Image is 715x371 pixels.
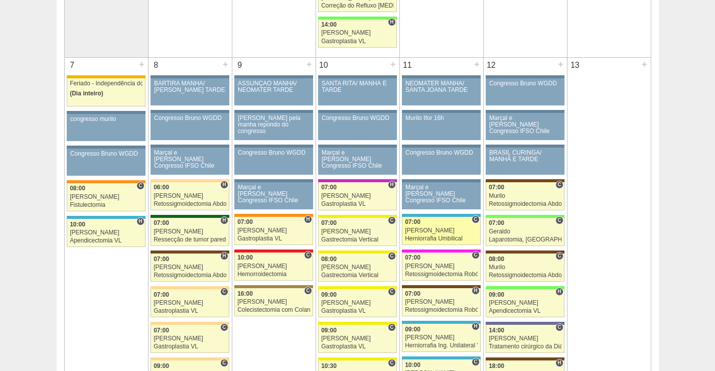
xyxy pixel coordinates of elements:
[154,308,226,314] div: Gastroplastia VL
[388,323,395,331] span: Consultório
[234,110,313,113] div: Key: Aviso
[322,150,393,170] div: Marçal e [PERSON_NAME] Congresso IFSO Chile
[154,327,169,334] span: 07:00
[151,145,229,148] div: Key: Aviso
[405,235,478,242] div: Herniorrafia Umbilical
[151,218,229,246] a: H 07:00 [PERSON_NAME] Ressecção de tumor parede abdominal pélvica
[70,185,85,192] span: 08:00
[489,201,561,207] div: Retossigmoidectomia Abdominal VL
[321,308,394,314] div: Gastroplastia VL
[234,288,313,316] a: C 16:00 [PERSON_NAME] Colecistectomia com Colangiografia VL
[555,288,563,296] span: Hospital
[67,216,145,219] div: Key: Neomater
[486,215,564,218] div: Key: Brasil
[318,289,396,317] a: C 09:00 [PERSON_NAME] Gastroplastia VL
[154,184,169,191] span: 06:00
[318,254,396,282] a: C 08:00 [PERSON_NAME] Gastrectomia Vertical
[151,215,229,218] div: Key: Santa Maria
[220,288,228,296] span: Consultório
[238,184,310,204] div: Marçal e [PERSON_NAME] Congresso IFSO Chile
[318,179,396,182] div: Key: Maria Braido
[70,237,142,244] div: Apendicectomia VL
[321,3,394,9] div: Correção do Refluxo [MEDICAL_DATA] esofágico Robótico
[67,146,145,149] div: Key: Aviso
[149,58,164,73] div: 8
[151,113,229,140] a: Congresso Bruno WGDD
[234,214,313,217] div: Key: São Luiz - SCS
[486,286,564,289] div: Key: Brasil
[151,251,229,254] div: Key: Santa Joana
[237,218,253,225] span: 07:00
[555,323,563,331] span: Consultório
[321,335,394,342] div: [PERSON_NAME]
[405,290,420,297] span: 07:00
[151,254,229,282] a: H 07:00 [PERSON_NAME] Retossigmoidectomia Abdominal VL
[136,182,144,190] span: Consultório
[151,148,229,175] a: Marçal e [PERSON_NAME] Congresso IFSO Chile
[154,201,226,207] div: Retossigmoidectomia Abdominal VL
[237,307,310,313] div: Colecistectomia com Colangiografia VL
[318,78,396,105] a: SANTA RITA/ MANHÃ E TARDE
[486,325,564,353] a: C 14:00 [PERSON_NAME] Tratamento cirúrgico da Diástase do reto abdomem
[486,251,564,254] div: Key: Santa Joana
[234,253,313,281] a: C 10:00 [PERSON_NAME] Hemorroidectomia
[486,218,564,246] a: C 07:00 Geraldo Laparotomia, [GEOGRAPHIC_DATA], Drenagem, Bridas VL
[220,252,228,260] span: Hospital
[388,252,395,260] span: Consultório
[318,17,396,20] div: Key: Brasil
[472,287,479,295] span: Hospital
[486,254,564,282] a: C 08:00 Murilo Retossigmoidectomia Abdominal VL
[318,215,396,218] div: Key: Santa Rita
[65,58,80,73] div: 7
[70,80,142,87] div: Feriado - Independência do [GEOGRAPHIC_DATA]
[318,325,396,353] a: C 09:00 [PERSON_NAME] Gastroplastia VL
[318,357,396,360] div: Key: Santa Rita
[318,148,396,175] a: Marçal e [PERSON_NAME] Congresso IFSO Chile
[316,58,332,73] div: 10
[318,110,396,113] div: Key: Aviso
[405,263,478,270] div: [PERSON_NAME]
[67,78,145,106] a: Feriado - Independência do [GEOGRAPHIC_DATA] (Dia inteiro)
[489,228,561,235] div: Geraldo
[489,80,561,87] div: Congresso Bruno WGDD
[388,288,395,296] span: Consultório
[405,271,478,278] div: Retossigmoidectomia Robótica
[405,326,420,333] span: 09:00
[486,75,564,78] div: Key: Aviso
[402,110,480,113] div: Key: Aviso
[238,80,310,93] div: ASSUNÇÃO MANHÃ/ NEOMATER TARDE
[234,182,313,209] a: Marçal e [PERSON_NAME] Congresso IFSO Chile
[489,193,561,199] div: Murilo
[137,58,146,71] div: +
[402,217,480,245] a: C 07:00 [PERSON_NAME] Herniorrafia Umbilical
[389,58,397,71] div: +
[402,179,480,182] div: Key: Aviso
[321,272,394,279] div: Gastrectomia Vertical
[321,201,394,207] div: Gastroplastia VL
[489,300,561,306] div: [PERSON_NAME]
[484,58,499,73] div: 12
[151,325,229,353] a: C 07:00 [PERSON_NAME] Gastroplastia VL
[237,235,310,242] div: Gastroplastia VL
[486,113,564,140] a: Marçal e [PERSON_NAME] Congresso IFSO Chile
[402,321,480,324] div: Key: Neomater
[555,359,563,367] span: Hospital
[234,113,313,140] a: [PERSON_NAME] pela manha repondo do congresso
[405,299,478,305] div: [PERSON_NAME]
[154,272,226,279] div: Retossigmoidectomia Abdominal VL
[220,216,228,224] span: Hospital
[154,362,169,369] span: 09:00
[489,272,561,279] div: Retossigmoidectomia Abdominal VL
[486,179,564,182] div: Key: Santa Joana
[151,182,229,210] a: H 06:00 [PERSON_NAME] Retossigmoidectomia Abdominal VL
[567,58,583,73] div: 13
[237,227,310,234] div: [PERSON_NAME]
[405,254,420,261] span: 07:00
[234,148,313,175] a: Congresso Bruno WGDD
[237,290,253,297] span: 16:00
[305,58,314,71] div: +
[388,216,395,224] span: Consultório
[402,250,480,253] div: Key: Pro Matre
[220,181,228,189] span: Hospital
[70,229,142,236] div: [PERSON_NAME]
